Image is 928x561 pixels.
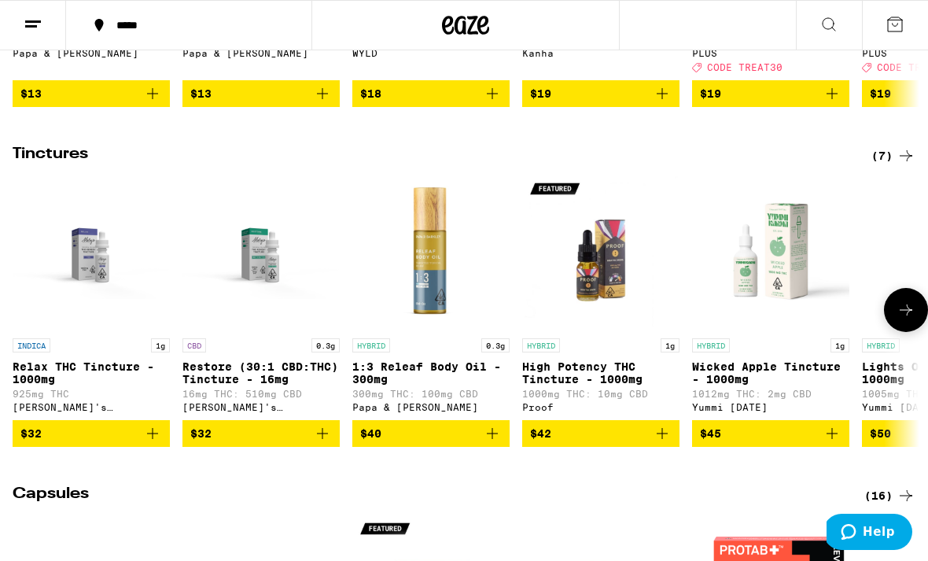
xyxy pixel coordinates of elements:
p: HYBRID [522,338,560,352]
p: Restore (30:1 CBD:THC) Tincture - 16mg [182,360,340,386]
button: Add to bag [13,80,170,107]
span: $19 [700,87,721,100]
button: Add to bag [692,80,849,107]
div: PLUS [692,48,849,58]
p: 1000mg THC: 10mg CBD [522,389,679,399]
p: Relax THC Tincture - 1000mg [13,360,170,386]
img: Mary's Medicinals - Restore (30:1 CBD:THC) Tincture - 16mg [182,173,340,330]
p: HYBRID [862,338,900,352]
div: Papa & [PERSON_NAME] [13,48,170,58]
a: (7) [871,146,915,165]
button: Add to bag [692,420,849,447]
button: Add to bag [182,420,340,447]
span: $40 [360,427,381,440]
button: Add to bag [182,80,340,107]
p: Wicked Apple Tincture - 1000mg [692,360,849,386]
p: 925mg THC [13,389,170,399]
p: 1g [830,338,849,352]
span: $50 [870,427,891,440]
p: 1:3 Releaf Body Oil - 300mg [352,360,510,386]
a: Open page for 1:3 Releaf Body Oil - 300mg from Papa & Barkley [352,173,510,420]
span: $45 [700,427,721,440]
span: $19 [870,87,891,100]
a: Open page for Restore (30:1 CBD:THC) Tincture - 16mg from Mary's Medicinals [182,173,340,420]
button: Add to bag [13,420,170,447]
span: $19 [530,87,551,100]
button: Add to bag [352,80,510,107]
img: Papa & Barkley - 1:3 Releaf Body Oil - 300mg [352,173,510,330]
span: CODE TREAT30 [707,62,783,72]
p: INDICA [13,338,50,352]
p: 1g [151,338,170,352]
button: Add to bag [522,80,679,107]
p: CBD [182,338,206,352]
div: Papa & [PERSON_NAME] [352,402,510,412]
h2: Capsules [13,486,838,505]
div: Kanha [522,48,679,58]
div: Yummi [DATE] [692,402,849,412]
img: Yummi Karma - Wicked Apple Tincture - 1000mg [692,173,849,330]
p: 300mg THC: 100mg CBD [352,389,510,399]
a: Open page for High Potency THC Tincture - 1000mg from Proof [522,173,679,420]
span: $32 [190,427,212,440]
a: Open page for Relax THC Tincture - 1000mg from Mary's Medicinals [13,173,170,420]
button: Add to bag [522,420,679,447]
a: Open page for Wicked Apple Tincture - 1000mg from Yummi Karma [692,173,849,420]
h2: Tinctures [13,146,838,165]
a: (16) [864,486,915,505]
p: 1012mg THC: 2mg CBD [692,389,849,399]
div: [PERSON_NAME]'s Medicinals [182,402,340,412]
p: High Potency THC Tincture - 1000mg [522,360,679,386]
div: WYLD [352,48,510,58]
div: Papa & [PERSON_NAME] [182,48,340,58]
button: Add to bag [352,420,510,447]
span: $13 [20,87,42,100]
div: [PERSON_NAME]'s Medicinals [13,402,170,412]
p: 1g [661,338,679,352]
div: Proof [522,402,679,412]
p: 16mg THC: 510mg CBD [182,389,340,399]
p: 0.3g [311,338,340,352]
span: $13 [190,87,212,100]
span: $18 [360,87,381,100]
p: 0.3g [481,338,510,352]
iframe: Opens a widget where you can find more information [827,514,912,553]
img: Proof - High Potency THC Tincture - 1000mg [522,173,679,330]
p: HYBRID [352,338,390,352]
span: $42 [530,427,551,440]
img: Mary's Medicinals - Relax THC Tincture - 1000mg [13,173,170,330]
p: HYBRID [692,338,730,352]
span: $32 [20,427,42,440]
